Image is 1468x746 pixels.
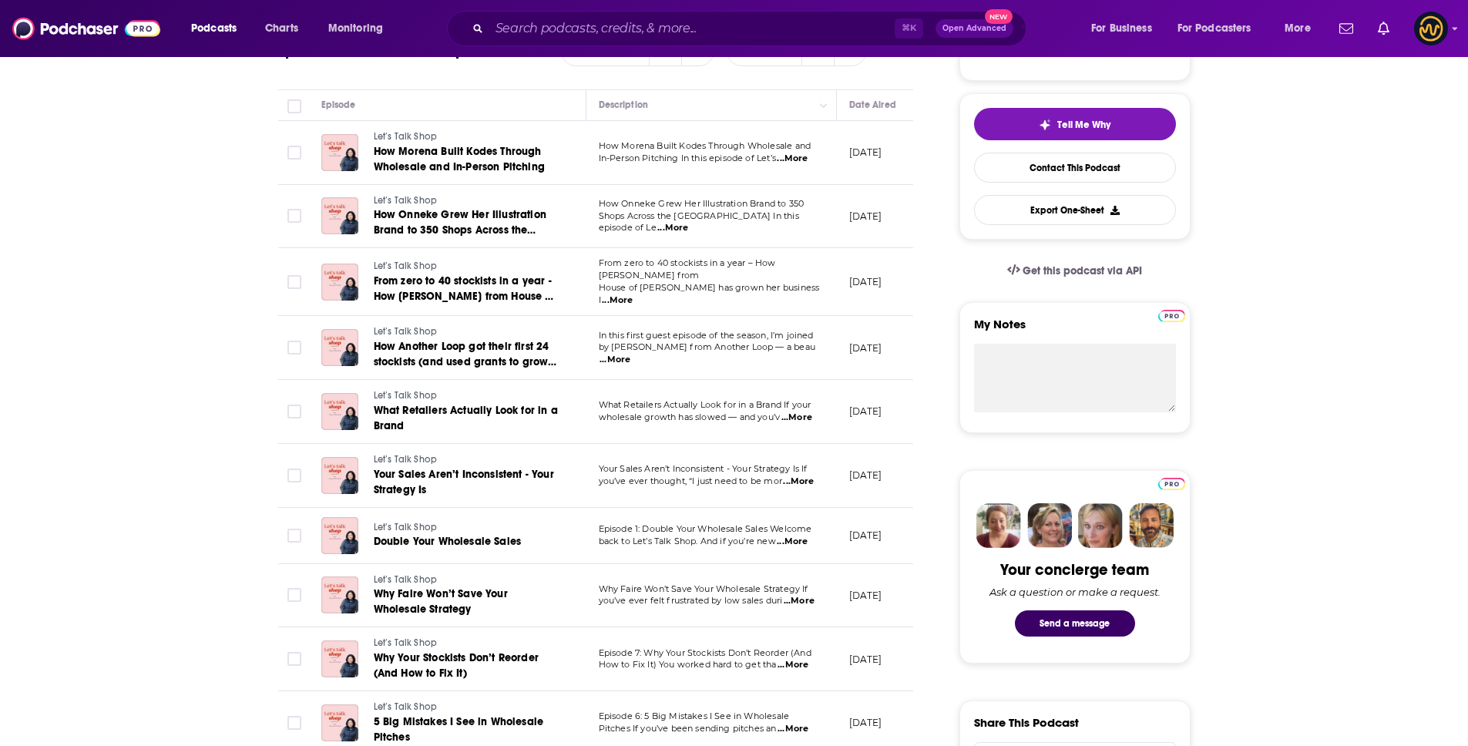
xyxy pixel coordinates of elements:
[1091,18,1152,39] span: For Business
[374,274,559,304] a: From zero to 40 stockists in a year - How [PERSON_NAME] from House of [PERSON_NAME] has grown her...
[287,588,301,602] span: Toggle select row
[599,723,777,734] span: Pitches If you’ve been sending pitches an
[374,195,438,206] span: Let’s Talk Shop
[374,453,559,467] a: Let’s Talk Shop
[374,535,522,548] span: Double Your Wholesale Sales
[374,714,559,745] a: 5 Big Mistakes I See in Wholesale Pitches
[942,25,1006,32] span: Open Advanced
[287,146,301,160] span: Toggle select row
[599,198,805,209] span: How Onneke Grew Her Illustration Brand to 350
[976,503,1021,548] img: Sydney Profile
[989,586,1161,598] div: Ask a question or make a request.
[374,587,508,616] span: Why Faire Won’t Save Your Wholesale Strategy
[599,330,814,341] span: In this first guest episode of the season, I’m joined
[374,208,546,252] span: How Onneke Grew Her Illustration Brand to 350 Shops Across the [GEOGRAPHIC_DATA]
[600,354,630,366] span: ...More
[1177,18,1251,39] span: For Podcasters
[374,715,544,744] span: 5 Big Mistakes I See in Wholesale Pitches
[895,18,923,39] span: ⌘ K
[602,294,633,307] span: ...More
[1027,503,1072,548] img: Barbara Profile
[599,140,811,151] span: How Morena Built Kodes Through Wholesale and
[1372,15,1396,42] a: Show notifications dropdown
[777,153,808,165] span: ...More
[1078,503,1123,548] img: Jules Profile
[849,210,882,223] p: [DATE]
[599,463,808,474] span: Your Sales Aren’t Inconsistent - Your Strategy Is If
[778,659,808,671] span: ...More
[287,529,301,543] span: Toggle select row
[599,711,790,721] span: Episode 6: 5 Big Mistakes I See in Wholesale
[1015,610,1135,637] button: Send a message
[374,468,554,496] span: Your Sales Aren’t Inconsistent - Your Strategy Is
[599,583,808,594] span: Why Faire Won’t Save Your Wholesale Strategy If
[1414,12,1448,45] img: User Profile
[374,467,559,498] a: Your Sales Aren’t Inconsistent - Your Strategy Is
[287,209,301,223] span: Toggle select row
[287,469,301,482] span: Toggle select row
[374,145,545,173] span: How Morena Built Kodes Through Wholesale and In-Person Pitching
[287,341,301,355] span: Toggle select row
[974,195,1176,225] button: Export One-Sheet
[287,716,301,730] span: Toggle select row
[995,252,1155,290] a: Get this podcast via API
[12,14,160,43] a: Podchaser - Follow, Share and Rate Podcasts
[287,405,301,418] span: Toggle select row
[1158,310,1185,322] img: Podchaser Pro
[287,652,301,666] span: Toggle select row
[777,536,808,548] span: ...More
[849,716,882,729] p: [DATE]
[599,210,799,234] span: Shops Across the [GEOGRAPHIC_DATA] In this episode of Le
[1158,478,1185,490] img: Podchaser Pro
[778,723,808,735] span: ...More
[974,153,1176,183] a: Contact This Podcast
[374,325,559,339] a: Let’s Talk Shop
[849,653,882,666] p: [DATE]
[936,19,1013,38] button: Open AdvancedNew
[321,96,356,114] div: Episode
[1158,475,1185,490] a: Pro website
[1057,119,1110,131] span: Tell Me Why
[599,659,777,670] span: How to Fix It) You worked hard to get tha
[599,399,811,410] span: What Retailers Actually Look for in a Brand If your
[1333,15,1359,42] a: Show notifications dropdown
[374,701,438,712] span: Let’s Talk Shop
[1158,307,1185,322] a: Pro website
[191,18,237,39] span: Podcasts
[374,260,559,274] a: Let’s Talk Shop
[815,96,833,115] button: Column Actions
[599,282,820,305] span: House of [PERSON_NAME] has grown her business I
[849,469,882,482] p: [DATE]
[374,403,559,434] a: What Retailers Actually Look for in a Brand
[784,595,815,607] span: ...More
[374,701,559,714] a: Let’s Talk Shop
[599,647,811,658] span: Episode 7: Why Your Stockists Don’t Reorder (And
[180,16,257,41] button: open menu
[781,412,812,424] span: ...More
[287,275,301,289] span: Toggle select row
[374,573,559,587] a: Let’s Talk Shop
[1129,503,1174,548] img: Jon Profile
[265,18,298,39] span: Charts
[374,454,438,465] span: Let’s Talk Shop
[599,257,776,281] span: From zero to 40 stockists in a year – How [PERSON_NAME] from
[849,529,882,542] p: [DATE]
[374,522,438,533] span: Let’s Talk Shop
[374,207,559,238] a: How Onneke Grew Her Illustration Brand to 350 Shops Across the [GEOGRAPHIC_DATA]
[599,412,781,422] span: wholesale growth has slowed — and you’v
[374,260,438,271] span: Let’s Talk Shop
[374,521,557,535] a: Let’s Talk Shop
[374,340,557,384] span: How Another Loop got their first 24 stockists (and used grants to grow faster)
[374,194,559,208] a: Let’s Talk Shop
[374,650,559,681] a: Why Your Stockists Don’t Reorder (And How to Fix It)
[599,341,815,352] span: by [PERSON_NAME] from Another Loop — a beau
[374,131,438,142] span: Let’s Talk Shop
[374,326,438,337] span: Let’s Talk Shop
[462,11,1041,46] div: Search podcasts, credits, & more...
[374,389,559,403] a: Let’s Talk Shop
[849,405,882,418] p: [DATE]
[599,96,648,114] div: Description
[1167,16,1274,41] button: open menu
[328,18,383,39] span: Monitoring
[374,390,438,401] span: Let’s Talk Shop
